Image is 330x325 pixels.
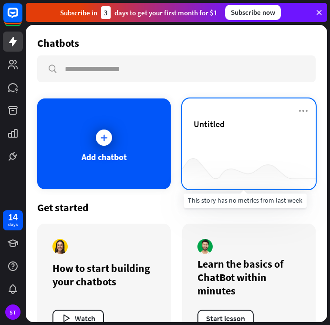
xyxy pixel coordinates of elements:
[8,4,36,32] button: Open LiveChat chat widget
[60,6,217,19] div: Subscribe in days to get your first month for $1
[197,239,213,254] img: author
[3,210,23,230] a: 14 days
[52,261,155,288] div: How to start building your chatbots
[225,5,281,20] div: Subscribe now
[82,152,127,162] div: Add chatbot
[194,119,225,130] span: Untitled
[197,257,300,297] div: Learn the basics of ChatBot within minutes
[5,304,21,320] div: ST
[52,239,68,254] img: author
[8,221,18,228] div: days
[8,213,18,221] div: 14
[37,36,79,50] div: Chatbots
[37,201,316,214] div: Get started
[101,6,111,19] div: 3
